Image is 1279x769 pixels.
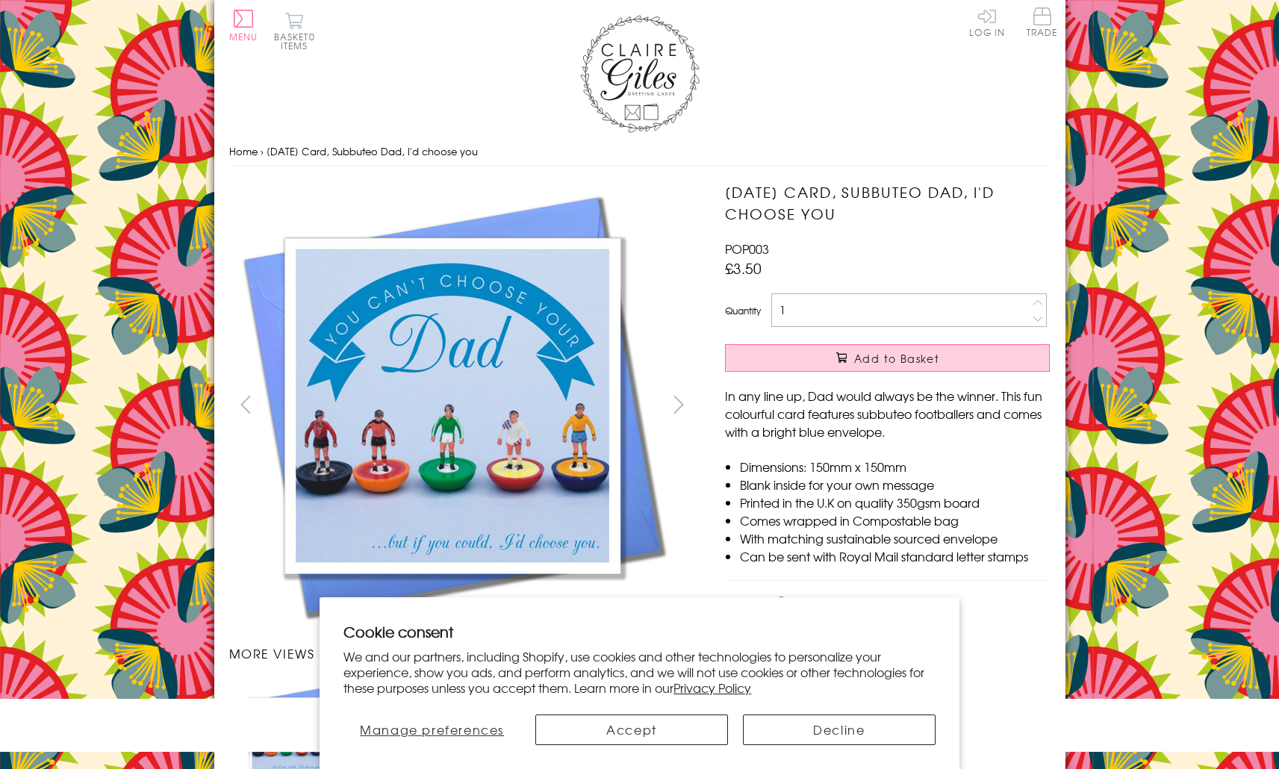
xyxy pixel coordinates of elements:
[725,181,1050,225] h1: [DATE] Card, Subbuteo Dad, I'd choose you
[360,720,504,738] span: Manage preferences
[229,137,1051,167] nav: breadcrumbs
[229,387,263,421] button: prev
[229,644,696,662] h3: More views
[740,547,1050,565] li: Can be sent with Royal Mail standard letter stamps
[580,15,700,133] img: Claire Giles Greetings Cards
[725,304,761,317] label: Quantity
[229,10,258,41] button: Menu
[740,458,1050,476] li: Dimensions: 150mm x 150mm
[229,181,677,629] img: Father's Day Card, Subbuteo Dad, I'd choose you
[274,12,315,50] button: Basket0 items
[281,30,315,52] span: 0 items
[673,679,751,697] a: Privacy Policy
[725,240,769,258] span: POP003
[1027,7,1058,37] span: Trade
[725,387,1050,440] p: In any line up, Dad would always be the winner. This fun colourful card features subbuteo footbal...
[969,7,1005,37] a: Log In
[229,144,258,158] a: Home
[229,30,258,43] span: Menu
[343,621,936,642] h2: Cookie consent
[662,387,695,421] button: next
[854,351,939,366] span: Add to Basket
[743,714,936,745] button: Decline
[267,144,478,158] span: [DATE] Card, Subbuteo Dad, I'd choose you
[535,714,728,745] button: Accept
[725,344,1050,372] button: Add to Basket
[343,714,520,745] button: Manage preferences
[725,258,762,278] span: £3.50
[740,529,1050,547] li: With matching sustainable sourced envelope
[1027,7,1058,40] a: Trade
[740,511,1050,529] li: Comes wrapped in Compostable bag
[740,494,1050,511] li: Printed in the U.K on quality 350gsm board
[343,649,936,695] p: We and our partners, including Shopify, use cookies and other technologies to personalize your ex...
[261,144,264,158] span: ›
[740,476,1050,494] li: Blank inside for your own message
